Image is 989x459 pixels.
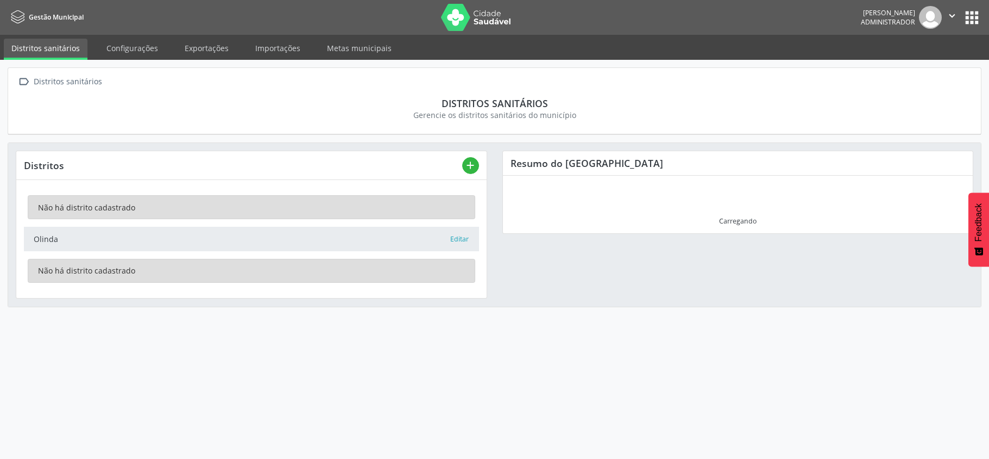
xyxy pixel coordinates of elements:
button: Feedback - Mostrar pesquisa [968,193,989,266]
a: Exportações [177,39,236,58]
button:  [942,6,962,29]
button: apps [962,8,981,27]
a: Distritos sanitários [4,39,87,60]
i:  [16,74,32,90]
i: add [464,159,476,171]
a: Metas municipais [319,39,399,58]
span: Gestão Municipal [29,13,84,22]
a:  Distritos sanitários [16,74,104,90]
div: Gerencie os distritos sanitários do município [23,109,966,121]
div: Distritos [24,159,462,171]
div: Resumo do [GEOGRAPHIC_DATA] [503,151,973,175]
span: Administrador [861,17,915,27]
div: Não há distrito cadastrado [28,195,475,219]
i:  [946,10,958,22]
a: Importações [248,39,308,58]
span: Feedback [974,203,984,241]
a: Configurações [99,39,166,58]
a: Gestão Municipal [8,8,84,26]
div: Distritos sanitários [32,74,104,90]
img: img [919,6,942,29]
div: [PERSON_NAME] [861,8,915,17]
div: Não há distrito cadastrado [28,259,475,283]
div: Distritos sanitários [23,97,966,109]
button: add [462,157,479,174]
div: Carregando [719,216,757,226]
